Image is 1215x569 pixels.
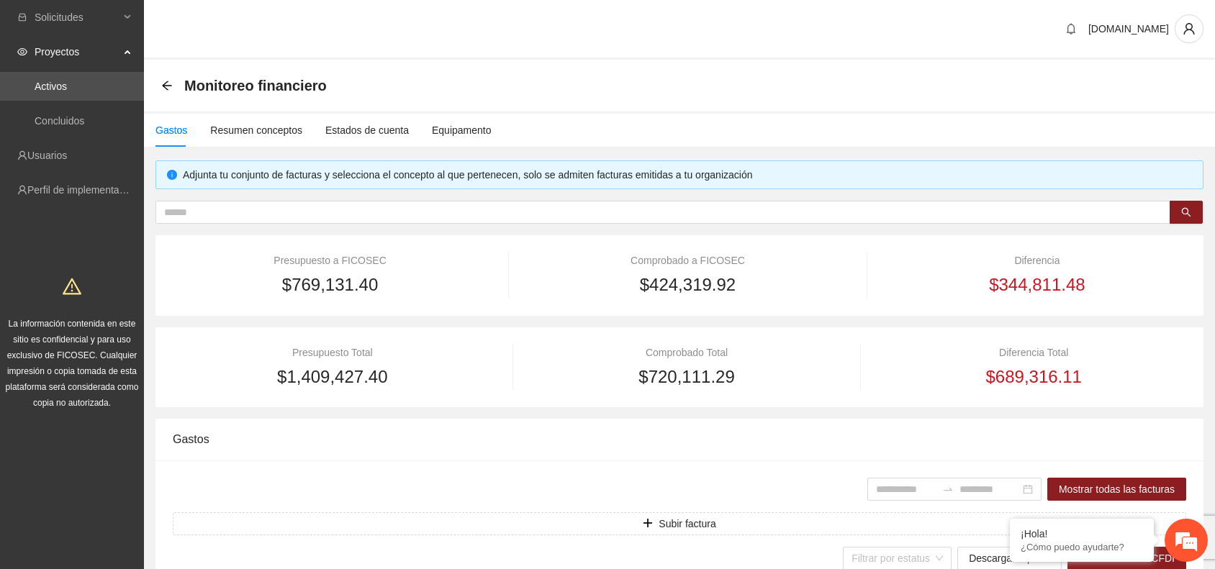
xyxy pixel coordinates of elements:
span: $689,316.11 [986,363,1082,391]
div: Diferencia [888,252,1186,268]
span: info-circle [167,170,177,180]
a: Usuarios [27,150,67,161]
span: arrow-left [161,80,173,91]
span: Descargar reporte [969,550,1050,566]
button: plusSubir factura [173,512,1186,535]
div: ¡Hola! [1021,528,1143,540]
span: plus [643,518,653,529]
span: Subir factura [659,516,715,532]
span: Proyectos [35,37,119,66]
span: bell [1060,23,1082,35]
span: $1,409,427.40 [277,363,387,391]
span: user [1175,22,1203,35]
div: Resumen conceptos [210,122,302,138]
div: Presupuesto a FICOSEC [173,252,487,268]
span: $344,811.48 [989,271,1085,299]
div: Gastos [155,122,187,138]
div: Gastos [173,419,1186,460]
button: Mostrar todas las facturas [1047,478,1186,501]
span: $424,319.92 [640,271,736,299]
span: swap-right [942,483,954,495]
span: warning [63,277,81,296]
span: Solicitudes [35,3,119,32]
div: Presupuesto Total [173,345,492,360]
span: search [1181,207,1191,219]
div: Back [161,80,173,92]
div: Diferencia Total [881,345,1186,360]
a: Activos [35,81,67,92]
span: La información contenida en este sitio es confidencial y para uso exclusivo de FICOSEC. Cualquier... [6,319,139,408]
button: search [1170,201,1203,224]
a: Perfil de implementadora [27,184,140,196]
button: bell [1060,17,1083,40]
span: to [942,483,954,495]
span: $769,131.40 [282,271,378,299]
span: $720,111.29 [638,363,734,391]
button: user [1175,14,1203,43]
span: Monitoreo financiero [184,74,327,97]
span: [DOMAIN_NAME] [1088,23,1169,35]
span: Mostrar todas las facturas [1059,481,1175,497]
div: Comprobado Total [534,345,839,360]
p: ¿Cómo puedo ayudarte? [1021,542,1143,552]
div: Comprobado a FICOSEC [530,252,846,268]
div: Adjunta tu conjunto de facturas y selecciona el concepto al que pertenecen, solo se admiten factu... [183,167,1192,183]
span: eye [17,47,27,57]
div: Estados de cuenta [325,122,409,138]
a: Concluidos [35,115,84,127]
div: Equipamento [432,122,492,138]
span: inbox [17,12,27,22]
